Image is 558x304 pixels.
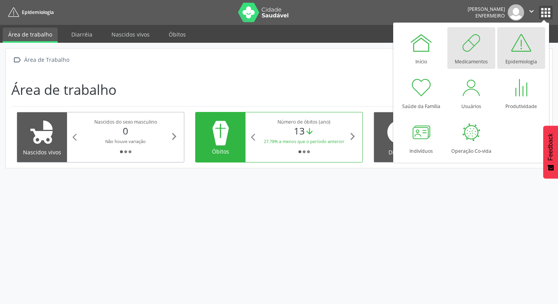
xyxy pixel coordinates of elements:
[23,54,71,65] div: Área de Trabalho
[251,133,260,142] i: arrow_back_ios
[170,132,178,141] i: arrow_forward_ios
[5,6,54,19] a: Epidemiologia
[508,4,524,21] img: img
[23,148,62,156] div: Nascidos vivos
[264,138,344,144] small: 27.78% a menos que o período anterior
[105,138,146,144] small: Não houve variação
[260,119,348,125] div: Número de óbitos (ano)
[539,6,553,19] button: apps
[302,150,306,154] i: fiber_manual_record
[28,118,56,146] i: child_friendly
[447,27,495,69] a: Medicamentos
[119,150,124,154] i: fiber_manual_record
[497,72,545,114] a: Produtividade
[81,125,170,136] div: 0
[468,6,505,12] div: [PERSON_NAME]
[106,28,155,41] a: Nascidos vivos
[385,118,413,146] i: info
[260,125,348,136] div: 13
[128,150,132,154] i: fiber_manual_record
[524,4,539,21] button: 
[397,117,445,158] a: Indivíduos
[81,119,170,125] div: Nascidos do sexo masculino
[201,147,240,155] div: Óbitos
[475,12,505,19] span: Enfermeiro
[72,133,81,142] i: arrow_back_ios
[397,72,445,114] a: Saúde da Família
[298,150,302,154] i: fiber_manual_record
[547,133,554,161] span: Feedback
[3,28,58,43] a: Área de trabalho
[11,82,117,98] h1: Área de trabalho
[348,132,357,141] i: arrow_forward_ios
[66,28,98,41] a: Diarréia
[527,7,536,16] i: 
[163,28,191,41] a: Óbitos
[22,9,54,16] span: Epidemiologia
[397,27,445,69] a: Início
[543,126,558,178] button: Feedback - Mostrar pesquisa
[380,148,418,156] div: Diarreia
[497,27,545,69] a: Epidemiologia
[447,117,495,158] a: Operação Co-vida
[305,127,314,136] i: arrow_downward
[306,150,311,154] i: fiber_manual_record
[11,54,23,65] i: 
[124,150,128,154] i: fiber_manual_record
[11,54,71,65] a:  Área de Trabalho
[447,72,495,114] a: Usuários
